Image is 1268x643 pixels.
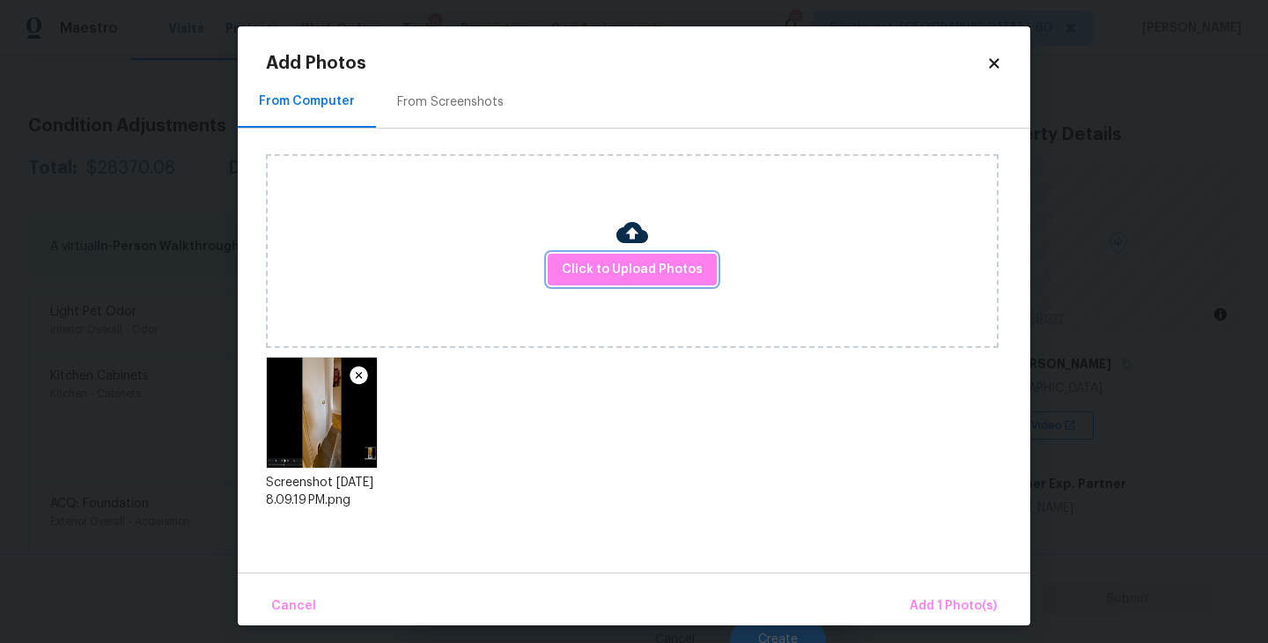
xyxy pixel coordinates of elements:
button: Cancel [264,588,323,625]
button: Click to Upload Photos [548,254,717,286]
h2: Add Photos [266,55,986,72]
img: Cloud Upload Icon [616,217,648,248]
span: Cancel [271,595,316,617]
span: Click to Upload Photos [562,259,703,281]
div: From Computer [259,92,355,110]
button: Add 1 Photo(s) [903,588,1004,625]
div: From Screenshots [397,93,504,111]
span: Add 1 Photo(s) [910,595,997,617]
div: Screenshot [DATE] 8.09.19 PM.png [266,474,378,509]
